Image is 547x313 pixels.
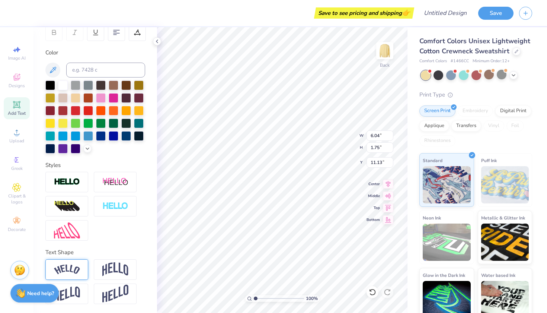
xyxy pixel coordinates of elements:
[8,227,26,233] span: Decorate
[481,166,529,203] img: Puff Ink
[481,214,525,222] span: Metallic & Glitter Ink
[380,62,390,69] div: Back
[473,58,510,64] span: Minimum Order: 12 +
[316,7,412,19] div: Save to see pricing and shipping
[367,205,380,211] span: Top
[451,120,481,132] div: Transfers
[102,202,128,211] img: Negative Space
[54,287,80,301] img: Flag
[102,262,128,276] img: Arch
[451,58,469,64] span: # 1466CC
[419,120,449,132] div: Applique
[45,48,145,57] div: Color
[419,91,532,99] div: Print Type
[9,138,24,144] span: Upload
[481,271,515,279] span: Water based Ink
[54,200,80,212] img: 3d Illusion
[423,156,442,164] span: Standard
[506,120,524,132] div: Foil
[402,8,410,17] span: 👉
[418,6,473,20] input: Untitled Design
[102,177,128,187] img: Shadow
[54,222,80,238] img: Free Distort
[419,135,455,146] div: Rhinestones
[423,271,465,279] span: Glow in the Dark Ink
[45,161,145,170] div: Styles
[8,110,26,116] span: Add Text
[478,7,514,20] button: Save
[54,178,80,186] img: Stroke
[377,43,392,58] img: Back
[419,37,530,56] span: Comfort Colors Unisex Lightweight Cotton Crewneck Sweatshirt
[27,290,54,297] strong: Need help?
[8,55,26,61] span: Image AI
[423,166,471,203] img: Standard
[367,217,380,222] span: Bottom
[483,120,504,132] div: Vinyl
[495,105,531,117] div: Digital Print
[367,193,380,199] span: Middle
[4,193,30,205] span: Clipart & logos
[9,83,25,89] span: Designs
[367,181,380,187] span: Center
[66,63,145,78] input: e.g. 7428 c
[423,224,471,261] img: Neon Ink
[45,248,145,257] div: Text Shape
[306,295,318,302] span: 100 %
[481,156,497,164] span: Puff Ink
[419,58,447,64] span: Comfort Colors
[423,214,441,222] span: Neon Ink
[11,165,23,171] span: Greek
[458,105,493,117] div: Embroidery
[419,105,455,117] div: Screen Print
[54,265,80,275] img: Arc
[102,285,128,303] img: Rise
[481,224,529,261] img: Metallic & Glitter Ink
